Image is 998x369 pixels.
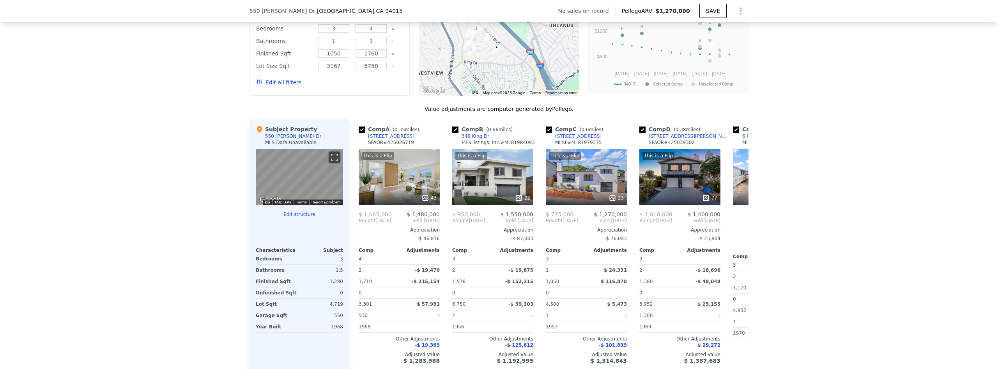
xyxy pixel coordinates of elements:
div: SFAOR # 425026719 [368,139,414,146]
div: Comp [546,247,586,253]
div: 312 Warwick St [464,38,472,51]
div: Comp [639,247,680,253]
span: $1,270,000 [655,8,690,14]
div: Finished Sqft [256,48,313,59]
div: - [588,310,627,321]
div: 3 [301,253,343,264]
div: 348 King Dr [542,20,550,33]
span: 550 [PERSON_NAME] Dr [249,7,315,15]
div: 53 Lycett Cir [471,25,480,38]
div: Adjustments [493,247,533,253]
div: 550 [PERSON_NAME] Dr [265,133,321,139]
div: [DATE] [452,217,485,224]
text: D [708,20,711,25]
div: Comp D [639,125,703,133]
span: 6,750 [452,301,465,307]
span: $ 1,065,000 [359,211,392,217]
div: - [401,310,440,321]
text: 94015 [624,82,635,87]
div: 2 [733,271,772,282]
text: H [698,37,701,42]
span: 4 [359,256,362,262]
div: Bedrooms [256,23,313,34]
div: - [681,287,720,298]
span: 0 [452,290,455,296]
div: 1968 [359,321,398,332]
div: 22 [515,194,530,202]
div: Adjusted Value [733,358,814,364]
div: Adjustments [586,247,627,253]
div: - [494,321,533,332]
div: 1,280 [301,276,343,287]
button: Toggle fullscreen view [329,152,340,163]
div: 0 [301,287,343,298]
button: Edit structure [256,211,343,217]
div: 550 [301,310,343,321]
a: Report a map error [545,91,577,95]
a: [STREET_ADDRESS] [359,133,414,139]
div: Other Adjustments [733,342,814,348]
button: Clear [391,27,395,30]
div: [STREET_ADDRESS] [555,133,602,139]
text: Unselected Comp [699,82,733,87]
span: $ 775,000 [546,211,573,217]
div: - [401,253,440,264]
span: $ 116,878 [601,279,627,284]
div: Map [256,149,343,205]
text: Selected Comp [653,82,683,87]
div: 43 [421,194,437,202]
div: Lot Size Sqft [256,61,313,71]
div: This is a Flip [549,152,581,160]
span: $ 57,981 [417,301,440,307]
div: Comp [452,247,493,253]
span: ( miles) [671,127,703,132]
div: - [494,253,533,264]
div: Value adjustments are computer generated by Pellego . [249,105,748,113]
div: Subject [299,247,343,253]
span: -$ 23,804 [698,236,720,241]
div: [STREET_ADDRESS] [368,133,414,139]
span: , [GEOGRAPHIC_DATA] [315,7,402,15]
div: Lot Sqft [256,299,298,310]
div: 77 [702,194,717,202]
div: MLS Data Unavailable [265,139,317,146]
span: 2 [452,313,455,318]
span: Map data ©2025 Google [483,91,525,95]
div: - [681,310,720,321]
div: 6 [PERSON_NAME] [742,133,786,139]
span: -$ 18,696 [695,267,720,273]
span: $ 1,400,000 [687,211,720,217]
button: Clear [391,52,395,55]
text: A [699,39,702,44]
span: , CA 94015 [374,8,403,14]
span: Bought [639,217,656,224]
div: 31 Canterbury Ave [447,16,455,29]
div: 107 Lycett Cir [478,22,487,35]
span: -$ 19,369 [415,342,440,348]
text: J [709,52,711,56]
span: -$ 152,215 [505,279,533,284]
span: 0 [639,290,642,296]
span: 0.6 [581,127,589,132]
div: - [494,310,533,321]
button: Keyboard shortcuts [265,200,270,203]
div: - [401,321,440,332]
div: Unfinished Sqft [256,287,298,298]
div: 198 Shipley Ave [465,26,474,39]
div: Finished Sqft [256,276,298,287]
button: Clear [391,65,395,68]
text: [DATE] [692,71,707,77]
div: Adjusted Value [452,351,533,358]
div: Appreciation [546,227,627,233]
span: ( miles) [483,127,516,132]
div: Garage Sqft [256,310,298,321]
div: 2 [452,265,491,276]
span: 0 [546,290,549,296]
span: -$ 76,043 [604,236,627,241]
div: Appreciation [733,233,814,239]
span: 4,500 [546,301,559,307]
text: [DATE] [615,71,630,77]
text: G [708,31,712,36]
span: 0.38 [676,127,686,132]
a: [STREET_ADDRESS][PERSON_NAME] [639,133,730,139]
